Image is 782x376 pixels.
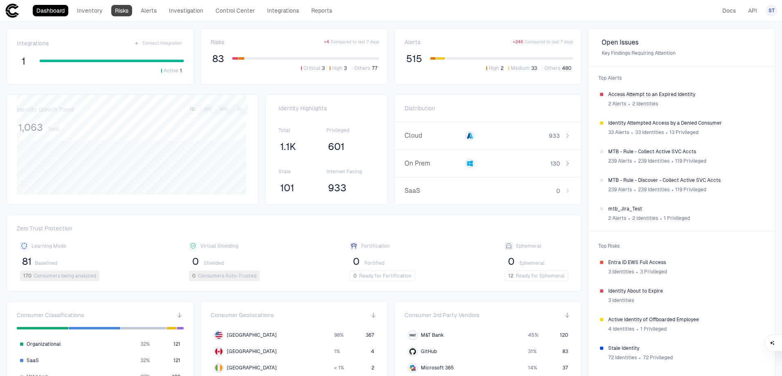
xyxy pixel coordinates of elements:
span: 101 [280,182,294,194]
span: Ephemeral [519,260,544,266]
span: 1,063 [18,121,43,134]
span: ∙ [634,184,636,196]
span: 83 [212,53,224,65]
span: Stale Identity [608,345,764,351]
span: 2 Identities [632,215,658,222]
span: Zero Trust Protection [17,225,571,235]
span: Shielded [204,260,224,266]
button: Critical3 [299,65,326,72]
span: 119 Privileged [675,158,706,164]
span: ∙ [636,266,638,278]
span: On Prem [404,159,460,168]
span: Identity About to Expire [608,288,764,294]
span: Consumer 3rd Party Vendors [404,311,479,319]
span: ∙ [628,98,631,110]
a: API [744,5,761,16]
span: 12 [508,273,513,279]
button: ST [766,5,777,16]
span: Critical [303,65,320,72]
button: 515 [404,52,424,65]
a: Reports [308,5,336,16]
span: 2 [501,65,503,72]
span: 130 [551,160,560,167]
span: 14 % [528,365,537,371]
button: Connect Integration [133,38,184,48]
span: 81 [22,255,31,268]
span: Top Risks [593,238,770,254]
span: + 4 [324,39,329,45]
button: High3 [328,65,348,72]
span: ∙ [628,212,631,224]
span: [GEOGRAPHIC_DATA] [227,332,276,338]
span: 1 Privileged [640,326,667,332]
button: 30D [200,106,215,113]
span: 13 Privileged [670,129,699,136]
span: 515 [406,53,422,65]
button: 601 [326,140,346,153]
span: 1 [180,67,182,74]
span: 0 [192,255,199,268]
span: 1 % [334,348,340,355]
span: 33 Identities [635,129,664,136]
div: M&T Bank [409,332,416,338]
span: 3 Identities [608,297,634,304]
span: 121 [173,357,180,364]
button: 12Ready for Ephemeral [505,271,568,281]
span: Active Identity of Offboarded Employee [608,316,764,323]
span: 2 Alerts [608,215,626,222]
span: 72 Privileged [643,354,673,361]
span: Internet Facing [326,168,374,175]
span: Identity Highlights [279,105,374,112]
span: 37 [562,365,568,371]
span: < 1 % [334,365,344,371]
span: ∙ [671,184,674,196]
span: 3 Identities [608,269,634,275]
span: 4 Identities [608,326,634,332]
span: 83 [562,348,568,355]
span: Privileged [326,127,374,134]
span: Ephemeral [516,243,541,249]
span: Ready for Fortification [359,273,411,279]
span: Key Findings Requiring Attention [602,50,762,56]
span: Ready for Ephemeral [516,273,564,279]
span: 2 Identities [632,101,658,107]
span: SaaS [27,357,39,364]
span: ST [769,7,775,14]
button: 0 [189,255,202,268]
span: 32 % [140,357,150,364]
button: 1,063 [17,121,45,134]
span: Cloud [404,132,460,140]
span: 45 % [528,332,538,338]
span: MTB - Rule - Collect Active SVC Accts [608,148,764,155]
button: High2 [485,65,505,72]
button: 0 [350,255,363,268]
span: Alerts [404,38,420,46]
button: 83 [211,52,226,65]
button: 7D [185,106,199,113]
span: 367 [366,332,374,338]
span: Consumer Geolocations [211,311,274,319]
span: + 246 [513,39,523,45]
img: IE [215,364,222,372]
button: 101 [279,181,296,195]
span: 31 % [528,348,537,355]
span: [GEOGRAPHIC_DATA] [227,365,276,371]
span: 601 [328,141,344,153]
span: 3 [344,65,347,72]
span: GitHub [421,348,437,355]
a: Inventory [73,5,106,16]
span: Open Issues [602,38,762,47]
span: SaaS [404,187,460,195]
span: Learning Mode [31,243,66,249]
span: mtb_Jira_Test [608,206,764,212]
span: ∙ [634,155,636,167]
span: 0 [353,273,357,279]
span: 239 Identities [638,158,670,164]
span: 72 Identities [608,354,637,361]
span: Consumer Classifications [17,311,84,319]
span: Active [164,67,178,74]
span: Identity Growth Trend [17,106,74,113]
span: High [332,65,342,72]
span: 120 [560,332,568,338]
span: Stale [279,168,326,175]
